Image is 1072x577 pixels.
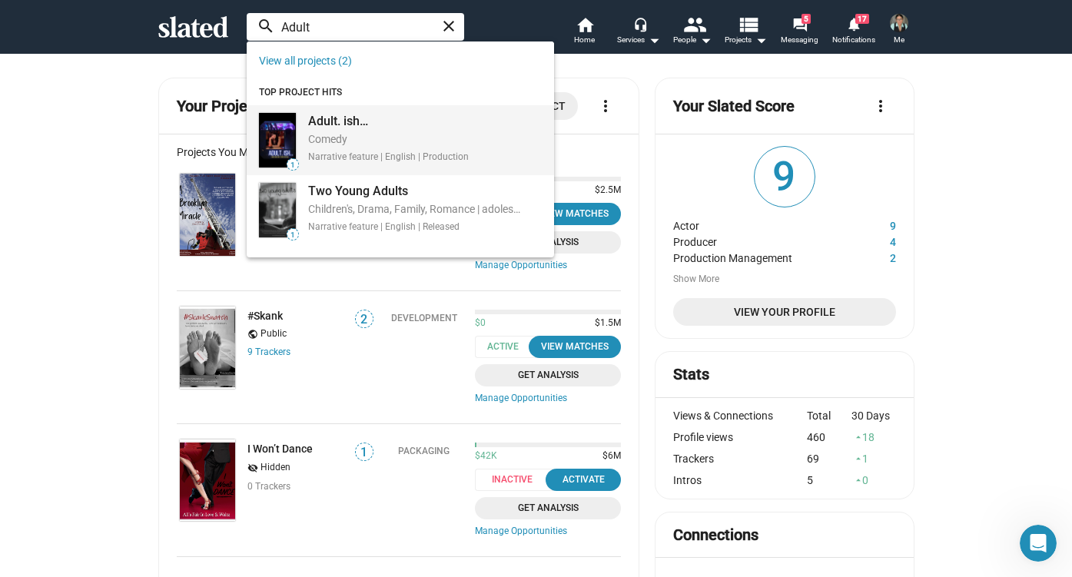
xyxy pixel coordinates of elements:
[673,232,838,248] dt: Producer
[665,15,719,49] button: People
[673,525,758,545] mat-card-title: Connections
[529,336,622,358] button: View Matches
[752,31,770,49] mat-icon: arrow_drop_down
[673,31,712,49] div: People
[851,410,896,422] div: 30 Days
[838,216,896,232] dd: 9
[881,11,918,51] button: Toni D'AntonioMe
[853,475,864,486] mat-icon: arrow_drop_up
[391,313,457,323] div: Development
[475,260,621,272] a: Manage Opportunities
[558,15,612,49] a: Home
[853,453,864,464] mat-icon: arrow_drop_up
[755,147,815,207] span: 9
[596,97,615,115] mat-icon: more_vert
[555,472,612,488] div: Activate
[673,274,719,286] button: Show More
[356,312,373,327] span: 2
[633,17,647,31] mat-icon: headset_mic
[855,14,869,24] span: 17
[890,14,908,32] img: Toni D'Antonio
[475,469,557,491] span: Inactive
[574,31,595,49] span: Home
[773,15,827,49] a: 5Messaging
[177,146,622,158] div: Projects You Manage
[807,431,851,443] div: 460
[838,232,896,248] dd: 4
[596,450,621,463] span: $6M
[792,17,807,32] mat-icon: forum
[308,113,469,129] div: Adult. ish…
[475,336,540,358] span: Active
[589,184,621,197] span: $2.5M
[719,15,773,49] button: Projects
[259,55,352,67] a: View all projects (2)
[851,431,896,443] div: 18
[356,445,373,460] span: 1
[538,206,612,222] div: View Matches
[475,497,621,519] a: Get Analysis
[287,230,298,240] span: 1
[807,474,851,486] div: 5
[177,171,238,259] a: A Brooklyn Miracle
[177,436,238,525] a: I Won’t Dance
[484,500,612,516] span: Get Analysis
[475,393,621,405] a: Manage Opportunities
[538,339,612,355] div: View Matches
[475,526,621,538] a: Manage Opportunities
[308,202,524,218] div: Children's, Drama, Family, Romance | adolescence/tween
[838,248,896,264] dd: 2
[871,97,890,115] mat-icon: more_vert
[177,303,238,392] a: #Skank
[673,453,807,465] div: Trackers
[617,31,660,49] div: Services
[673,216,838,232] dt: Actor
[308,132,469,148] div: Comedy
[261,462,290,474] span: Hidden
[287,161,298,170] span: 1
[832,31,875,49] span: Notifications
[673,248,838,264] dt: Production Management
[247,443,313,455] a: I Won’t Dance
[484,367,612,383] span: Get Analysis
[180,439,235,522] img: I Won’t Dance
[247,481,290,492] span: 0 Trackers
[682,13,705,35] mat-icon: people
[261,328,287,340] span: Public
[645,31,663,49] mat-icon: arrow_drop_down
[802,14,811,24] span: 5
[576,15,594,34] mat-icon: home
[673,298,895,326] a: View Your Profile
[685,298,883,326] span: View Your Profile
[807,410,851,422] div: Total
[894,31,904,49] span: Me
[247,310,283,322] a: #Skank
[247,81,554,105] div: TOP PROJECT HITS
[1020,525,1057,562] iframe: Intercom live chat
[673,474,807,486] div: Intros
[308,221,524,234] div: Narrative feature | English | Released
[247,461,258,476] mat-icon: visibility_off
[673,96,795,117] mat-card-title: Your Slated Score
[475,450,497,463] span: $42K
[673,410,807,422] div: Views & Connections
[475,364,621,386] a: Get Analysis
[612,15,665,49] button: Services
[259,113,296,167] img: Adult. ish…
[180,174,235,256] img: A Brooklyn Miracle
[247,347,290,357] a: 9 Trackers
[259,183,296,237] img: Two Young Adults
[546,469,621,491] button: Activate
[308,183,524,199] div: Two Young Adults
[529,203,622,225] button: View Matches
[589,317,621,330] span: $1.5M
[781,31,818,49] span: Messaging
[440,17,458,35] mat-icon: close
[180,307,235,389] img: #Skank
[851,474,896,486] div: 0
[736,13,758,35] mat-icon: view_list
[177,96,268,117] mat-card-title: Your Projects
[673,364,709,385] mat-card-title: Stats
[247,13,464,41] input: Search people and projects
[807,453,851,465] div: 69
